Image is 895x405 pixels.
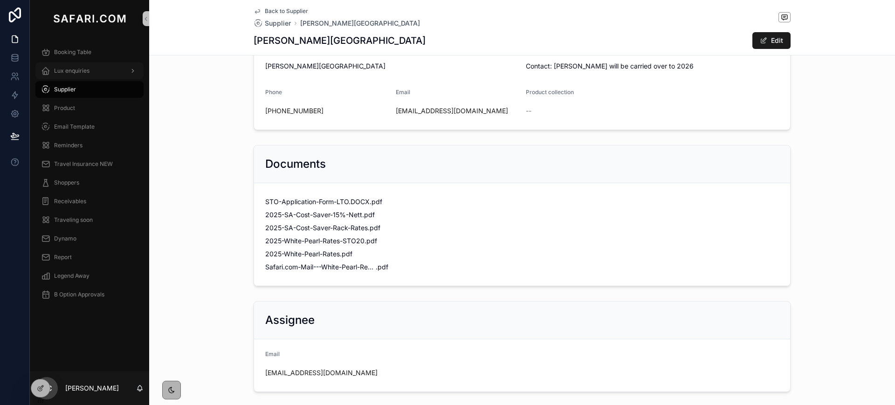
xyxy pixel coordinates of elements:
[54,291,104,298] span: B Option Approvals
[265,210,362,220] span: 2025-SA-Cost-Saver-15%-Nett
[35,249,144,266] a: Report
[54,160,113,168] span: Travel Insurance NEW
[376,262,388,272] span: .pdf
[35,212,144,228] a: Traveling soon
[35,44,144,61] a: Booking Table
[65,384,119,393] p: [PERSON_NAME]
[35,156,144,172] a: Travel Insurance NEW
[362,210,375,220] span: .pdf
[54,104,75,112] span: Product
[265,223,368,233] span: 2025-SA-Cost-Saver-Rack-Rates
[265,197,370,206] span: STO-Application-Form-LTO.DOCX
[35,118,144,135] a: Email Template
[265,62,518,71] span: [PERSON_NAME][GEOGRAPHIC_DATA]
[51,11,128,26] img: App logo
[54,179,79,186] span: Shoppers
[35,137,144,154] a: Reminders
[265,368,378,378] a: [EMAIL_ADDRESS][DOMAIN_NAME]
[54,123,95,130] span: Email Template
[54,67,89,75] span: Lux enquiries
[35,268,144,284] a: Legend Away
[54,272,89,280] span: Legend Away
[396,106,508,116] a: [EMAIL_ADDRESS][DOMAIN_NAME]
[752,32,791,49] button: Edit
[54,198,86,205] span: Receivables
[35,286,144,303] a: B Option Approvals
[265,7,308,15] span: Back to Supplier
[370,197,382,206] span: .pdf
[265,236,365,246] span: 2025-White-Pearl-Rates-STO20
[35,81,144,98] a: Supplier
[265,89,282,96] span: Phone
[254,19,291,28] a: Supplier
[396,89,410,96] span: Email
[368,223,380,233] span: .pdf
[35,193,144,210] a: Receivables
[54,48,91,56] span: Booking Table
[54,86,76,93] span: Supplier
[265,157,326,172] h2: Documents
[54,216,93,224] span: Traveling soon
[35,174,144,191] a: Shoppers
[254,34,426,47] h1: [PERSON_NAME][GEOGRAPHIC_DATA]
[30,37,149,315] div: scrollable content
[54,254,72,261] span: Report
[300,19,420,28] a: [PERSON_NAME][GEOGRAPHIC_DATA]
[265,350,280,357] span: Email
[54,235,76,242] span: Dynamo
[526,62,779,71] span: Contact: [PERSON_NAME] will be carried over to 2026
[265,19,291,28] span: Supplier
[54,142,83,149] span: Reminders
[265,313,315,328] h2: Assignee
[265,249,340,259] span: 2025-White-Pearl-Rates
[254,7,308,15] a: Back to Supplier
[35,230,144,247] a: Dynamo
[35,100,144,117] a: Product
[265,262,376,272] span: Safari.com-Mail---White-Pearl-Resort-_-STO_Rack-Rate-Request-2026
[340,249,352,259] span: .pdf
[265,106,324,116] a: [PHONE_NUMBER]
[365,236,377,246] span: .pdf
[526,89,574,96] span: Product collection
[526,106,531,116] span: --
[35,62,144,79] a: Lux enquiries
